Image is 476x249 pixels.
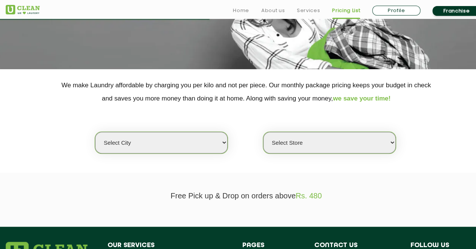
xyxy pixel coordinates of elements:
[296,192,322,200] span: Rs. 480
[297,6,320,15] a: Services
[233,6,249,15] a: Home
[6,5,40,14] img: UClean Laundry and Dry Cleaning
[333,95,390,102] span: we save your time!
[332,6,360,15] a: Pricing List
[372,6,420,15] a: Profile
[261,6,285,15] a: About us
